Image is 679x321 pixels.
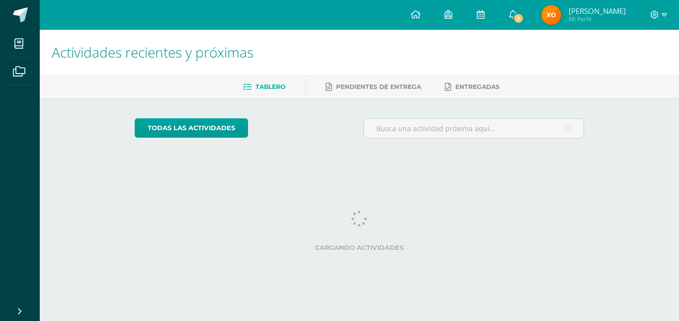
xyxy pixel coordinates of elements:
[135,244,585,251] label: Cargando actividades
[541,5,561,25] img: 86243bb81fb1a9bcf7d1372635ab2988.png
[52,43,254,62] span: Actividades recientes y próximas
[326,79,421,95] a: Pendientes de entrega
[255,83,285,90] span: Tablero
[243,79,285,95] a: Tablero
[569,6,626,16] span: [PERSON_NAME]
[445,79,500,95] a: Entregadas
[364,119,584,138] input: Busca una actividad próxima aquí...
[336,83,421,90] span: Pendientes de entrega
[455,83,500,90] span: Entregadas
[135,118,248,138] a: todas las Actividades
[569,15,626,23] span: Mi Perfil
[513,13,524,24] span: 3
